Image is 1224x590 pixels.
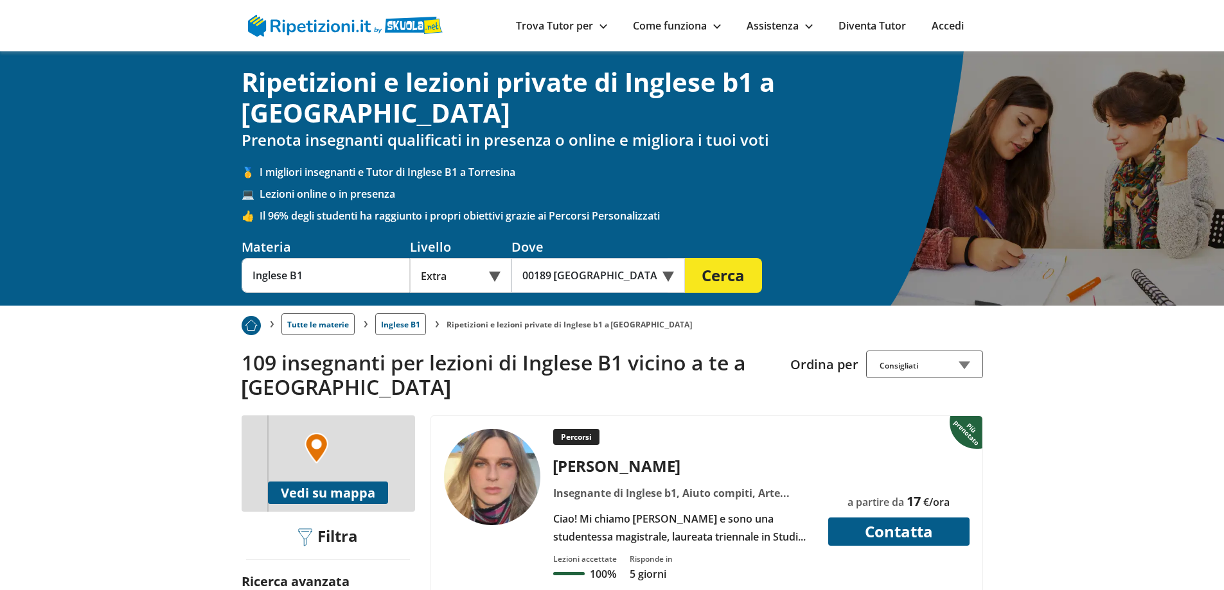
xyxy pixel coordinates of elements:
div: Lezioni accettate [553,553,617,564]
li: Ripetizioni e lezioni private di Inglese b1 a [GEOGRAPHIC_DATA] [447,319,693,330]
input: Es. Matematica [242,258,410,293]
span: Lezioni online o in presenza [260,187,983,201]
label: Ordina per [790,356,858,373]
button: Cerca [685,258,762,293]
a: Accedi [932,19,964,33]
input: Es. Indirizzo o CAP [511,258,668,293]
button: Contatta [828,517,970,546]
nav: breadcrumb d-none d-tablet-block [242,306,983,335]
span: 💻 [242,187,260,201]
label: Ricerca avanzata [242,573,350,590]
img: Filtra filtri mobile [298,528,312,546]
span: 🥇 [242,165,260,179]
div: Risponde in [630,553,673,564]
h1: Ripetizioni e lezioni private di Inglese b1 a [GEOGRAPHIC_DATA] [242,67,983,128]
img: logo Skuola.net | Ripetizioni.it [248,15,443,37]
div: Filtra [294,527,363,547]
span: a partire da [847,495,904,509]
a: Assistenza [747,19,813,33]
div: Dove [511,238,685,256]
div: [PERSON_NAME] [548,455,820,476]
div: Insegnante di Inglese b1, Aiuto compiti, Arte contemporanea, Comprensione del testo, Disegno arti... [548,484,820,502]
p: 100% [590,567,616,581]
div: Livello [410,238,511,256]
a: Diventa Tutor [838,19,906,33]
a: Tutte le materie [281,313,355,335]
div: Materia [242,238,410,256]
span: Il 96% degli studenti ha raggiunto i propri obiettivi grazie ai Percorsi Personalizzati [260,209,983,223]
h2: Prenota insegnanti qualificati in presenza o online e migliora i tuoi voti [242,131,983,150]
div: Extra [410,258,511,293]
img: Piu prenotato [242,316,261,335]
a: Inglese B1 [375,313,426,335]
img: tutor a Roma - Greta [444,429,540,525]
button: Vedi su mappa [268,482,388,504]
div: Consigliati [866,351,983,378]
a: logo Skuola.net | Ripetizioni.it [248,17,443,31]
p: 5 giorni [630,567,673,581]
span: 👍 [242,209,260,223]
span: 17 [907,492,921,510]
p: Percorsi [553,429,599,445]
img: Marker [305,433,328,464]
div: Ciao! Mi chiamo [PERSON_NAME] e sono una studentessa magistrale, laureata triennale in Studi stor... [548,510,820,546]
h2: 109 insegnanti per lezioni di Inglese B1 vicino a te a [GEOGRAPHIC_DATA] [242,351,781,400]
a: Trova Tutor per [516,19,607,33]
a: Come funziona [633,19,721,33]
img: Piu prenotato [950,415,985,449]
span: €/ora [923,495,950,509]
span: I migliori insegnanti e Tutor di Inglese B1 a Torresina [260,165,983,179]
